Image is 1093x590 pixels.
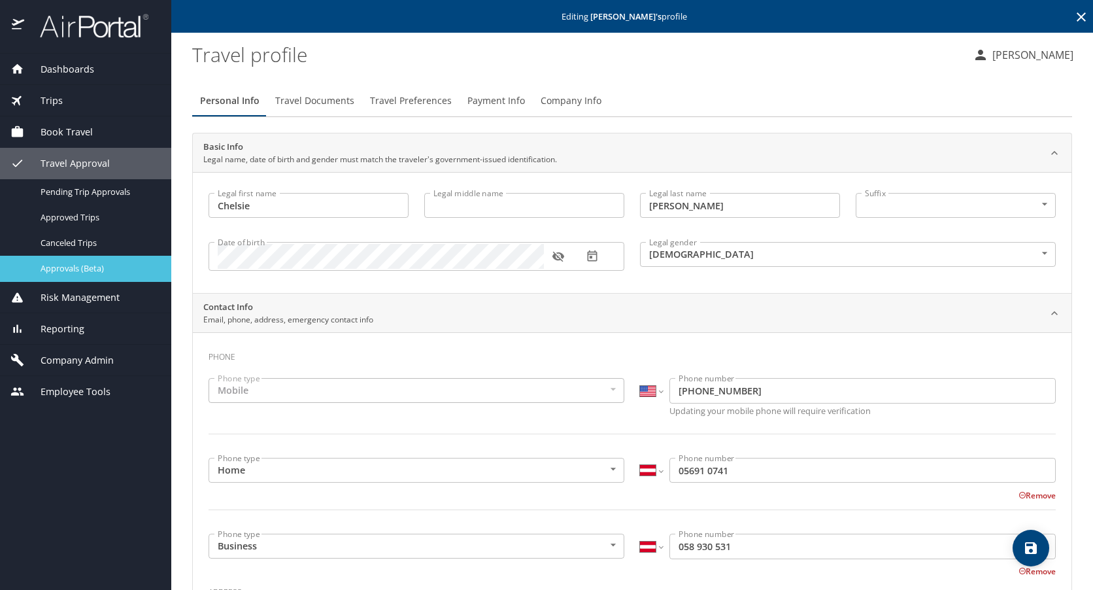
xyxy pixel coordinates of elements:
h1: Travel profile [192,34,962,75]
span: Payment Info [467,93,525,109]
span: Travel Documents [275,93,354,109]
p: Editing profile [175,12,1089,21]
span: Approvals (Beta) [41,262,156,275]
p: [PERSON_NAME] [988,47,1073,63]
p: Legal name, date of birth and gender must match the traveler's government-issued identification. [203,154,557,165]
div: Home [209,458,624,483]
button: Remove [1018,566,1056,577]
span: Approved Trips [41,211,156,224]
span: Travel Preferences [370,93,452,109]
span: Company Admin [24,353,114,368]
div: Profile [192,85,1072,116]
img: airportal-logo.png [25,13,148,39]
span: Pending Trip Approvals [41,186,156,198]
span: Canceled Trips [41,237,156,249]
h2: Basic Info [203,141,557,154]
span: Trips [24,94,63,108]
div: ​ [856,193,1056,218]
div: Business [209,534,624,559]
span: Dashboards [24,62,94,77]
img: icon-airportal.png [12,13,25,39]
div: Basic InfoLegal name, date of birth and gender must match the traveler's government-issued identi... [193,172,1071,293]
div: Contact InfoEmail, phone, address, emergency contact info [193,294,1071,333]
div: Basic InfoLegal name, date of birth and gender must match the traveler's government-issued identi... [193,133,1071,173]
span: Risk Management [24,290,120,305]
span: Travel Approval [24,156,110,171]
h3: Phone [209,343,1056,365]
button: [PERSON_NAME] [967,43,1079,67]
strong: [PERSON_NAME] 's [590,10,662,22]
h2: Contact Info [203,301,373,314]
button: Remove [1018,490,1056,501]
p: Email, phone, address, emergency contact info [203,314,373,326]
p: Updating your mobile phone will require verification [669,407,1056,415]
div: Mobile [209,378,624,403]
span: Personal Info [200,93,260,109]
button: save [1013,530,1049,566]
span: Reporting [24,322,84,336]
span: Employee Tools [24,385,110,399]
div: [DEMOGRAPHIC_DATA] [640,242,1056,267]
span: Book Travel [24,125,93,139]
span: Company Info [541,93,601,109]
